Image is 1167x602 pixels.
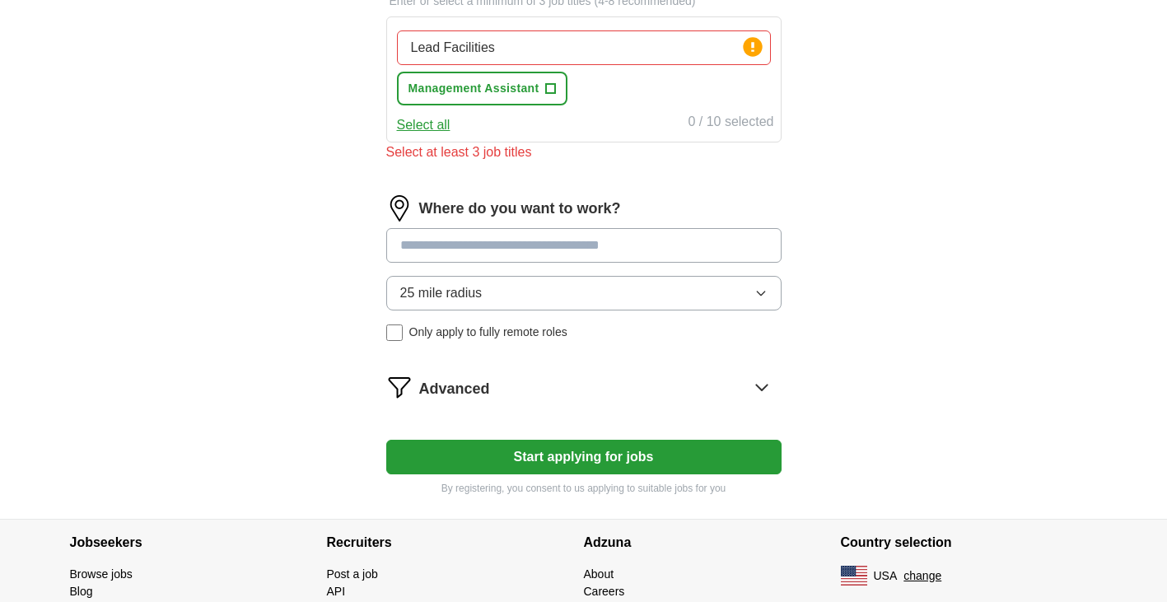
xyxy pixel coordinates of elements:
h4: Country selection [841,520,1098,566]
img: filter [386,374,413,400]
div: 0 / 10 selected [688,112,773,135]
img: location.png [386,195,413,222]
div: Select at least 3 job titles [386,142,782,162]
a: Blog [70,585,93,598]
span: 25 mile radius [400,283,483,303]
button: 25 mile radius [386,276,782,310]
input: Only apply to fully remote roles [386,324,403,341]
span: Only apply to fully remote roles [409,324,567,341]
span: USA [874,567,898,585]
a: Browse jobs [70,567,133,581]
button: change [903,567,941,585]
a: API [327,585,346,598]
button: Select all [397,115,450,135]
label: Where do you want to work? [419,198,621,220]
span: Management Assistant [408,80,539,97]
button: Management Assistant [397,72,568,105]
span: Advanced [419,378,490,400]
button: Start applying for jobs [386,440,782,474]
input: Type a job title and press enter [397,30,771,65]
a: About [584,567,614,581]
a: Careers [584,585,625,598]
a: Post a job [327,567,378,581]
p: By registering, you consent to us applying to suitable jobs for you [386,481,782,496]
img: US flag [841,566,867,586]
